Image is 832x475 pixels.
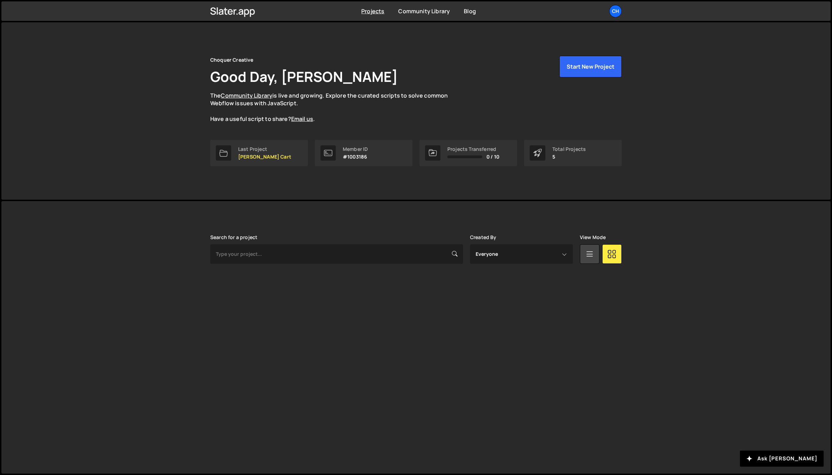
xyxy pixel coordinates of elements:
a: Community Library [398,7,450,15]
button: Ask [PERSON_NAME] [740,451,824,467]
div: Choquer Creative [210,56,254,64]
a: Ch [609,5,622,17]
label: View Mode [580,235,606,240]
p: The is live and growing. Explore the curated scripts to solve common Webflow issues with JavaScri... [210,92,461,123]
p: [PERSON_NAME] Cart [238,154,291,160]
label: Search for a project [210,235,257,240]
a: Community Library [221,92,272,99]
p: 5 [552,154,586,160]
label: Created By [470,235,497,240]
span: 0 / 10 [486,154,499,160]
h1: Good Day, [PERSON_NAME] [210,67,398,86]
div: Total Projects [552,146,586,152]
a: Email us [291,115,313,123]
div: Last Project [238,146,291,152]
div: Projects Transferred [447,146,499,152]
input: Type your project... [210,244,463,264]
a: Projects [361,7,384,15]
div: Member ID [343,146,368,152]
a: Blog [464,7,476,15]
a: Last Project [PERSON_NAME] Cart [210,140,308,166]
p: #1003186 [343,154,368,160]
button: Start New Project [559,56,622,77]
